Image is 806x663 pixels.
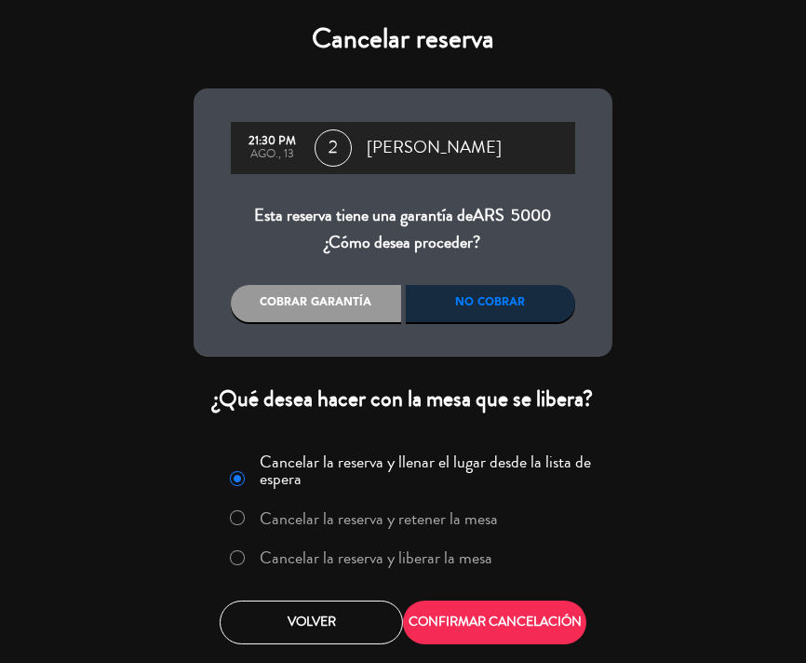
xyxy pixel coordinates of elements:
[474,203,505,227] span: ARS
[194,385,612,413] div: ¿Qué desea hacer con la mesa que se libera?
[261,510,499,527] label: Cancelar la reserva y retener la mesa
[240,135,305,148] div: 21:30 PM
[194,22,612,56] h4: Cancelar reserva
[261,453,601,487] label: Cancelar la reserva y llenar el lugar desde la lista de espera
[406,285,576,322] div: No cobrar
[367,134,502,162] span: [PERSON_NAME]
[403,601,586,644] button: CONFIRMAR CANCELACIÓN
[261,549,493,566] label: Cancelar la reserva y liberar la mesa
[512,203,552,227] span: 5000
[315,129,352,167] span: 2
[231,202,575,257] div: Esta reserva tiene una garantía de ¿Cómo desea proceder?
[220,601,403,644] button: Volver
[231,285,401,322] div: Cobrar garantía
[240,148,305,161] div: ago., 13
